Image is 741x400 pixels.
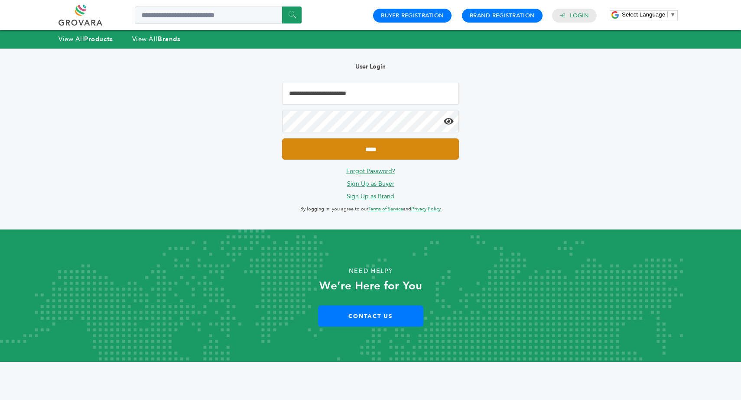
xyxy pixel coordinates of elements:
[355,62,386,71] b: User Login
[347,192,394,200] a: Sign Up as Brand
[132,35,181,43] a: View AllBrands
[58,35,113,43] a: View AllProducts
[442,89,452,99] keeper-lock: Open Keeper Popup
[158,35,180,43] strong: Brands
[368,206,403,212] a: Terms of Service
[135,7,302,24] input: Search a product or brand...
[319,278,422,294] strong: We’re Here for You
[622,11,676,18] a: Select Language​
[622,11,665,18] span: Select Language
[470,12,535,20] a: Brand Registration
[411,206,441,212] a: Privacy Policy
[346,167,395,175] a: Forgot Password?
[84,35,113,43] strong: Products
[381,12,444,20] a: Buyer Registration
[670,11,676,18] span: ▼
[282,204,459,214] p: By logging in, you agree to our and
[570,12,589,20] a: Login
[318,305,423,327] a: Contact Us
[282,111,459,132] input: Password
[347,180,394,188] a: Sign Up as Buyer
[37,265,704,278] p: Need Help?
[282,83,459,105] input: Email Address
